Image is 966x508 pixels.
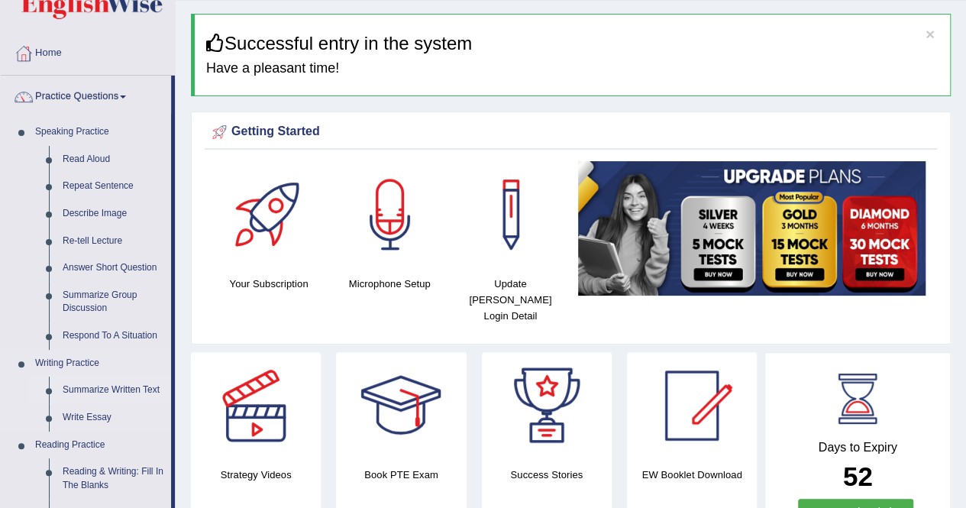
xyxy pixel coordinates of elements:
a: Repeat Sentence [56,173,171,200]
h4: Book PTE Exam [336,467,466,483]
h4: Strategy Videos [191,467,321,483]
a: Re-tell Lecture [56,228,171,255]
a: Home [1,32,175,70]
h4: Update [PERSON_NAME] Login Detail [457,276,563,324]
img: small5.jpg [578,161,926,296]
h4: Microphone Setup [337,276,442,292]
a: Reading & Writing: Fill In The Blanks [56,458,171,499]
div: Getting Started [208,121,933,144]
h4: Your Subscription [216,276,321,292]
a: Respond To A Situation [56,322,171,350]
a: Write Essay [56,404,171,432]
h4: EW Booklet Download [627,467,757,483]
a: Writing Practice [28,350,171,377]
h4: Days to Expiry [782,441,933,455]
h4: Have a pleasant time! [206,61,939,76]
a: Practice Questions [1,76,171,114]
a: Summarize Written Text [56,377,171,404]
a: Read Aloud [56,146,171,173]
a: Reading Practice [28,432,171,459]
a: Speaking Practice [28,118,171,146]
h3: Successful entry in the system [206,34,939,53]
b: 52 [843,461,873,491]
h4: Success Stories [482,467,612,483]
button: × [926,26,935,42]
a: Summarize Group Discussion [56,282,171,322]
a: Describe Image [56,200,171,228]
a: Answer Short Question [56,254,171,282]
